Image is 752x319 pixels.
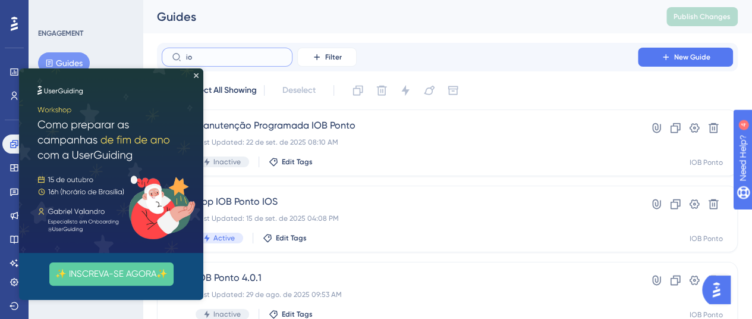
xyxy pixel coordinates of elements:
div: Close Preview [175,5,180,10]
button: Deselect [272,80,326,101]
button: Filter [297,48,357,67]
span: Edit Tags [282,157,313,167]
div: 4 [83,6,86,15]
button: New Guide [638,48,733,67]
span: Filter [325,52,342,62]
span: Edit Tags [276,233,307,243]
span: IOB Ponto 4.0.1 [196,271,604,285]
button: Edit Tags [269,157,313,167]
div: Last Updated: 22 de set. de 2025 08:10 AM [196,137,604,147]
div: Last Updated: 15 de set. de 2025 04:08 PM [196,214,604,223]
span: Manutenção Programada IOB Ponto [196,118,604,133]
div: Guides [157,8,637,25]
button: Publish Changes [666,7,738,26]
span: Publish Changes [674,12,731,21]
button: Edit Tags [269,309,313,319]
span: Select All Showing [188,83,257,98]
div: IOB Ponto [690,158,723,167]
span: Inactive [213,157,241,167]
iframe: UserGuiding AI Assistant Launcher [702,272,738,308]
span: Need Help? [28,3,74,17]
span: Edit Tags [282,309,313,319]
span: Inactive [213,309,241,319]
button: Guides [38,52,90,74]
span: App IOB Ponto IOS [196,195,604,209]
input: Search [186,53,282,61]
button: ✨ INSCREVA-SE AGORA✨ [30,194,155,217]
span: Active [213,233,235,243]
button: Edit Tags [263,233,307,243]
div: IOB Ponto [690,234,723,243]
div: Last Updated: 29 de ago. de 2025 09:53 AM [196,290,604,299]
span: Deselect [282,83,316,98]
span: New Guide [674,52,710,62]
div: ENGAGEMENT [38,29,83,38]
